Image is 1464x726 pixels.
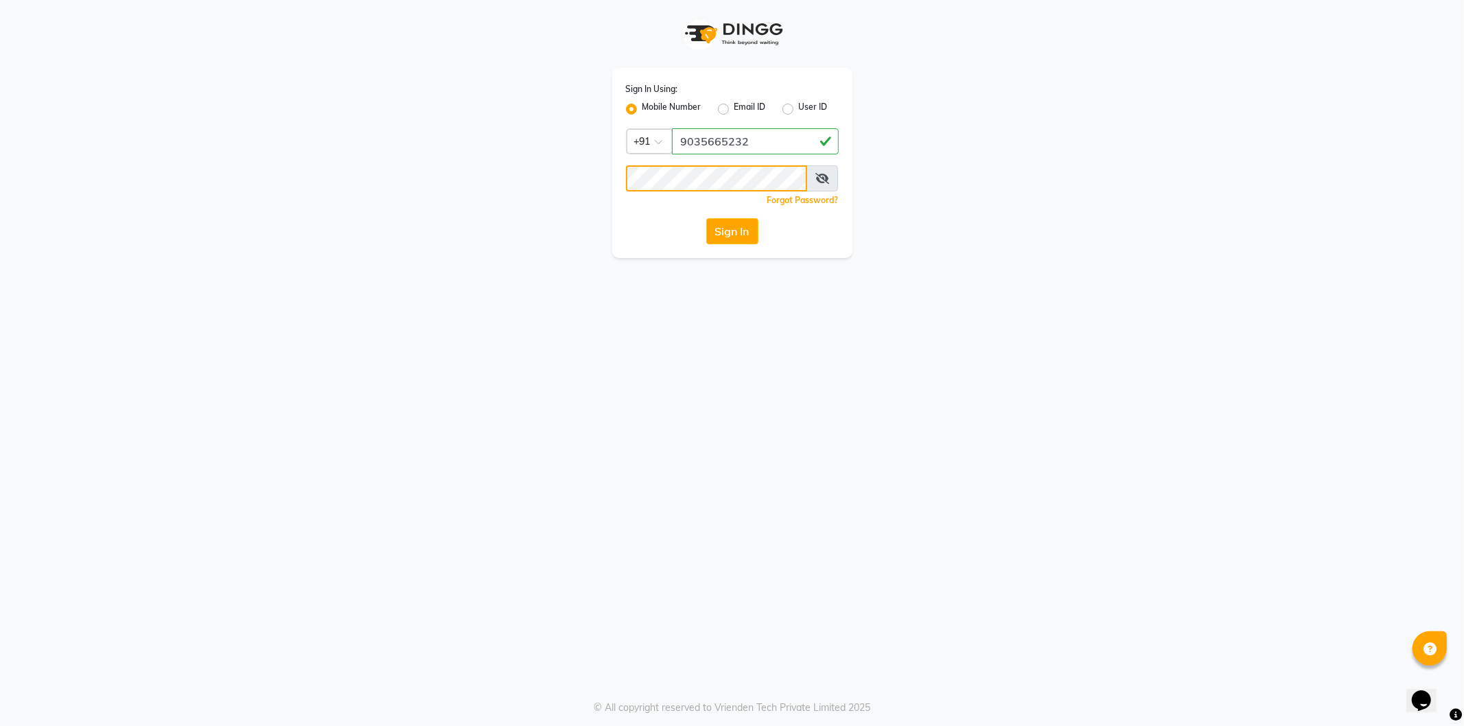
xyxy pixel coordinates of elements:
[799,101,828,117] label: User ID
[767,195,839,205] a: Forgot Password?
[626,83,678,95] label: Sign In Using:
[706,218,758,244] button: Sign In
[1406,671,1450,712] iframe: chat widget
[672,128,839,154] input: Username
[642,101,701,117] label: Mobile Number
[734,101,766,117] label: Email ID
[677,14,787,54] img: logo1.svg
[626,165,808,191] input: Username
